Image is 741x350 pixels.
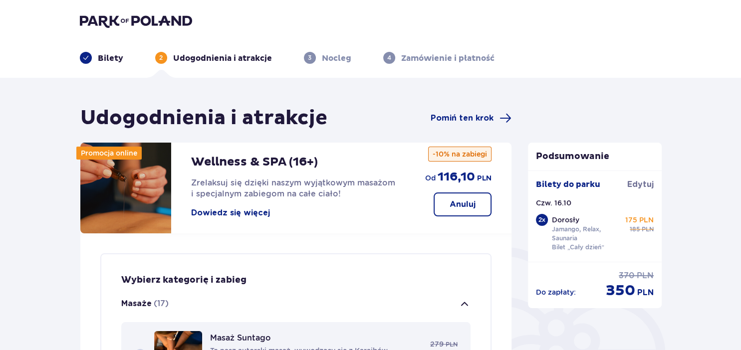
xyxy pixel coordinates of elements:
a: Pomiń ten krok [431,112,511,124]
p: Nocleg [322,53,351,64]
p: Bilet „Cały dzień” [552,243,604,252]
p: Wellness & SPA (16+) [191,155,318,170]
img: attraction [80,143,171,233]
p: (17) [154,298,169,309]
img: Park of Poland logo [80,14,192,28]
div: Bilety [80,52,123,64]
span: Edytuj [627,179,654,190]
span: Zrelaksuj się dzięki naszym wyjątkowym masażom i specjalnym zabiegom na całe ciało! [191,178,395,198]
div: 4Zamówienie i płatność [383,52,494,64]
span: 116,10 [438,170,475,184]
p: Wybierz kategorię i zabieg [121,274,247,286]
p: Anuluj [450,199,476,210]
span: 350 [606,281,635,300]
span: PLN [637,287,654,298]
p: Zamówienie i płatność [401,53,494,64]
p: Udogodnienia i atrakcje [173,53,272,64]
div: 2Udogodnienia i atrakcje [155,52,272,64]
div: 3Nocleg [304,52,351,64]
p: 175 PLN [625,215,654,225]
p: 2 [159,53,163,62]
span: PLN [642,225,654,234]
span: 370 [619,270,635,281]
button: Anuluj [434,192,492,216]
p: 3 [308,53,311,62]
p: Podsumowanie [528,151,662,163]
span: 185 [630,225,640,234]
p: Masaże [121,298,152,309]
p: Do zapłaty : [536,287,576,297]
h1: Udogodnienia i atrakcje [80,106,327,131]
p: 4 [387,53,391,62]
p: 279 [430,339,444,349]
button: Masaże(17) [121,286,471,322]
span: PLN [637,270,654,281]
div: Promocja online [76,147,142,160]
p: Dorosły [552,215,579,225]
p: Bilety [98,53,123,64]
span: Pomiń ten krok [431,113,494,124]
span: PLN [446,340,458,349]
p: Czw. 16.10 [536,198,571,208]
p: Masaż Suntago [210,333,271,343]
span: PLN [477,174,492,183]
div: 2 x [536,214,548,226]
span: od [425,173,436,183]
p: Bilety do parku [536,179,600,190]
button: Dowiedz się więcej [191,207,270,218]
p: Jamango, Relax, Saunaria [552,225,621,243]
p: -10% na zabiegi [428,147,492,162]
